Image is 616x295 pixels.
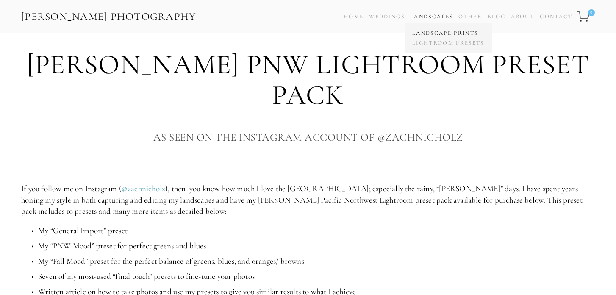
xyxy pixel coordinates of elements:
h3: As Seen on the Instagram Account of @zachnicholz [21,129,595,146]
span: 0 [588,9,595,16]
a: Landscapes [410,13,453,20]
a: [PERSON_NAME] Photography [20,7,197,26]
a: 0 items in cart [576,6,596,27]
a: @zachnicholz [122,184,165,194]
a: Weddings [369,13,405,20]
p: My “General Import” preset [38,225,595,237]
a: Other [458,13,482,20]
p: If you follow me on Instagram ( ), then you know how much I love the [GEOGRAPHIC_DATA]; especiall... [21,183,595,217]
a: Lightroom Presets [410,38,486,48]
a: About [511,11,534,23]
a: Home [344,11,363,23]
p: My “Fall Mood” preset for the perfect balance of greens, blues, and oranges/ browns [38,256,595,267]
a: Landscape Prints [410,28,486,38]
a: Blog [488,11,505,23]
p: Seven of my most-used “final touch” presets to fine-tune your photos [38,271,595,282]
a: Contact [540,11,572,23]
h1: [PERSON_NAME] PNW Lightroom Preset Pack [21,50,595,110]
p: My “PNW Mood” preset for perfect greens and blues [38,240,595,252]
